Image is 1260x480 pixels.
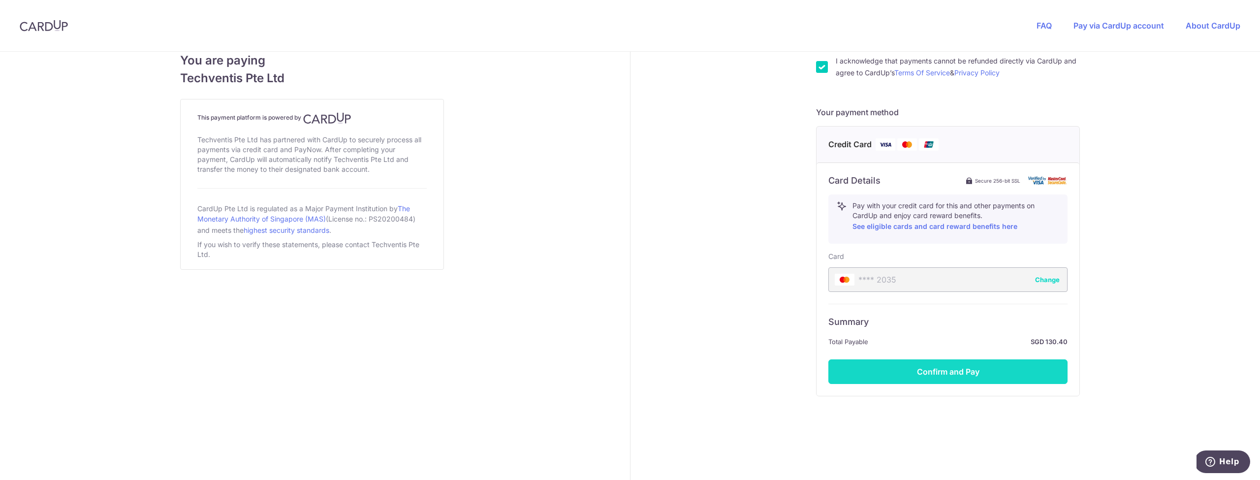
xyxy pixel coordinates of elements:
[836,55,1080,79] label: I acknowledge that payments cannot be refunded directly via CardUp and agree to CardUp’s &
[975,177,1020,185] span: Secure 256-bit SSL
[180,69,444,87] span: Techventis Pte Ltd
[828,336,868,348] span: Total Payable
[897,138,917,151] img: Mastercard
[197,133,427,176] div: Techventis Pte Ltd has partnered with CardUp to securely process all payments via credit card and...
[828,316,1068,328] h6: Summary
[303,112,351,124] img: CardUp
[872,336,1068,348] strong: SGD 130.40
[244,226,329,234] a: highest security standards
[876,138,895,151] img: Visa
[1037,21,1052,31] a: FAQ
[1028,176,1068,185] img: card secure
[1186,21,1240,31] a: About CardUp
[816,106,1080,118] h5: Your payment method
[828,252,844,261] label: Card
[828,175,881,187] h6: Card Details
[954,68,1000,77] a: Privacy Policy
[828,138,872,151] span: Credit Card
[1035,275,1060,285] button: Change
[20,20,68,32] img: CardUp
[852,222,1017,230] a: See eligible cards and card reward benefits here
[197,112,427,124] h4: This payment platform is powered by
[1073,21,1164,31] a: Pay via CardUp account
[197,200,427,238] div: CardUp Pte Ltd is regulated as a Major Payment Institution by (License no.: PS20200484) and meets...
[828,359,1068,384] button: Confirm and Pay
[1197,450,1250,475] iframe: Opens a widget where you can find more information
[852,201,1059,232] p: Pay with your credit card for this and other payments on CardUp and enjoy card reward benefits.
[894,68,950,77] a: Terms Of Service
[180,52,444,69] span: You are paying
[919,138,939,151] img: Union Pay
[197,238,427,261] div: If you wish to verify these statements, please contact Techventis Pte Ltd.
